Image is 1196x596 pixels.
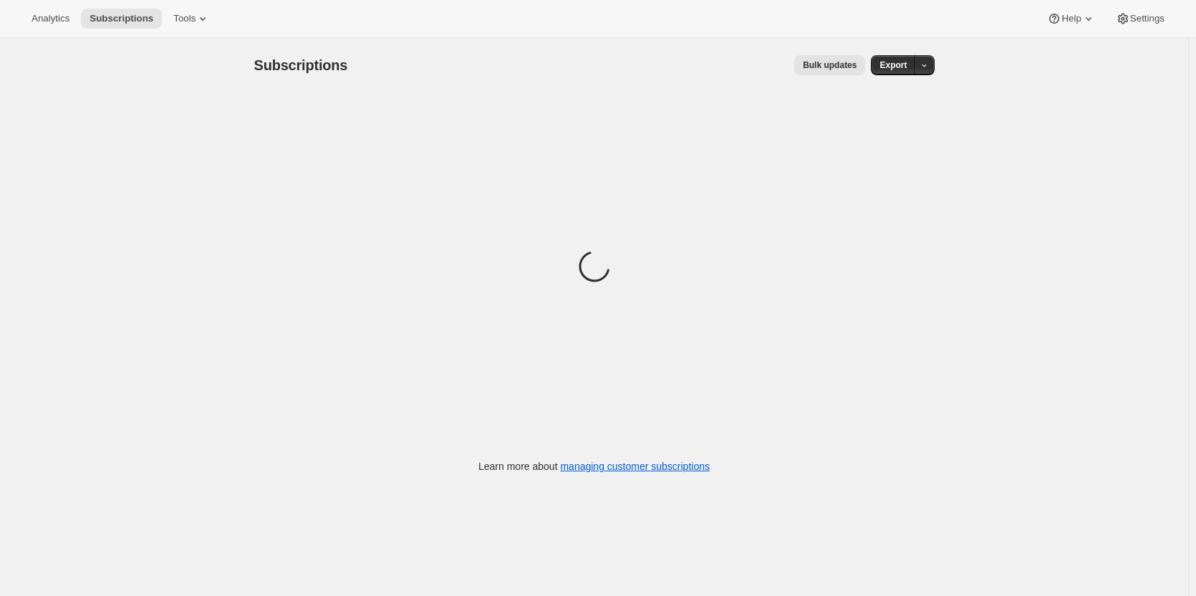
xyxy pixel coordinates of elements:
[165,9,218,29] button: Tools
[478,459,710,474] p: Learn more about
[560,461,710,472] a: managing customer subscriptions
[871,55,915,75] button: Export
[90,13,153,24] span: Subscriptions
[173,13,196,24] span: Tools
[81,9,162,29] button: Subscriptions
[803,59,857,71] span: Bulk updates
[1061,13,1081,24] span: Help
[1038,9,1104,29] button: Help
[794,55,865,75] button: Bulk updates
[1130,13,1164,24] span: Settings
[879,59,907,71] span: Export
[1107,9,1173,29] button: Settings
[32,13,69,24] span: Analytics
[23,9,78,29] button: Analytics
[254,57,348,73] span: Subscriptions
